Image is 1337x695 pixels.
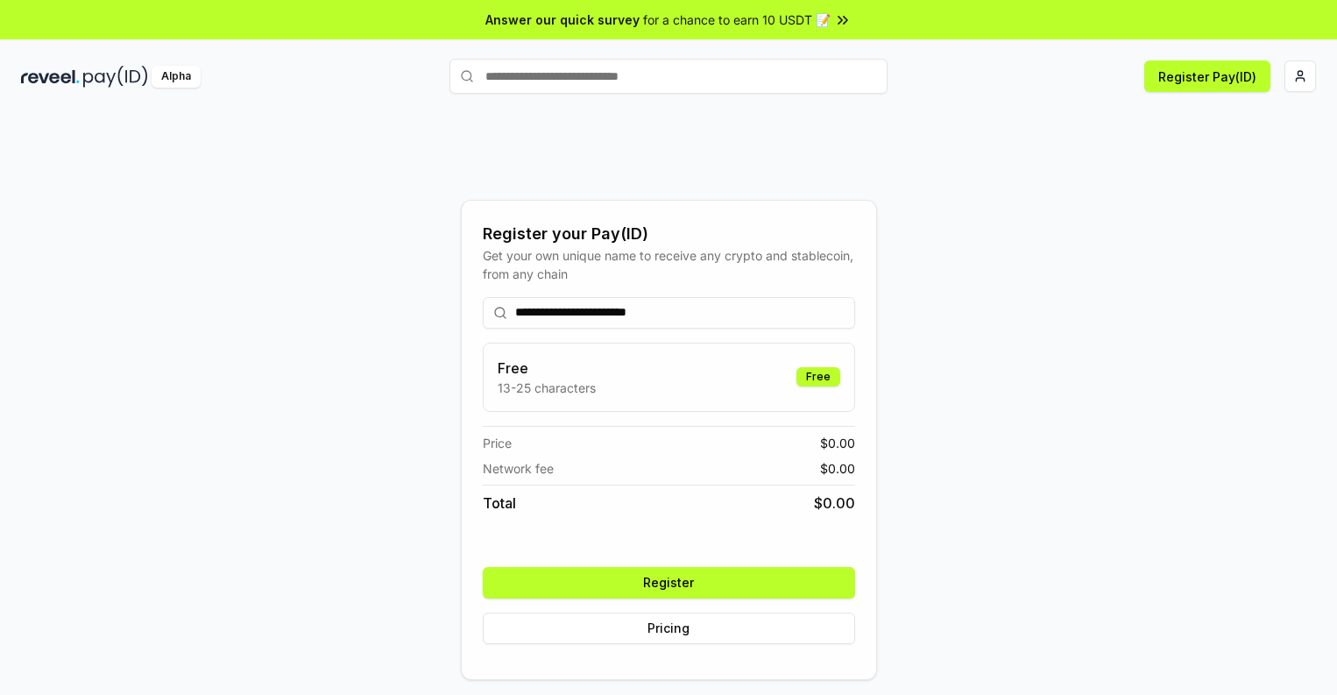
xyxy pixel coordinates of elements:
[483,222,855,246] div: Register your Pay(ID)
[820,459,855,478] span: $ 0.00
[152,66,201,88] div: Alpha
[820,434,855,452] span: $ 0.00
[21,66,80,88] img: reveel_dark
[483,567,855,599] button: Register
[485,11,640,29] span: Answer our quick survey
[498,358,596,379] h3: Free
[483,613,855,644] button: Pricing
[483,246,855,283] div: Get your own unique name to receive any crypto and stablecoin, from any chain
[498,379,596,397] p: 13-25 characters
[483,434,512,452] span: Price
[1144,60,1270,92] button: Register Pay(ID)
[814,493,855,514] span: $ 0.00
[483,459,554,478] span: Network fee
[83,66,148,88] img: pay_id
[643,11,831,29] span: for a chance to earn 10 USDT 📝
[483,493,516,514] span: Total
[796,367,840,387] div: Free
